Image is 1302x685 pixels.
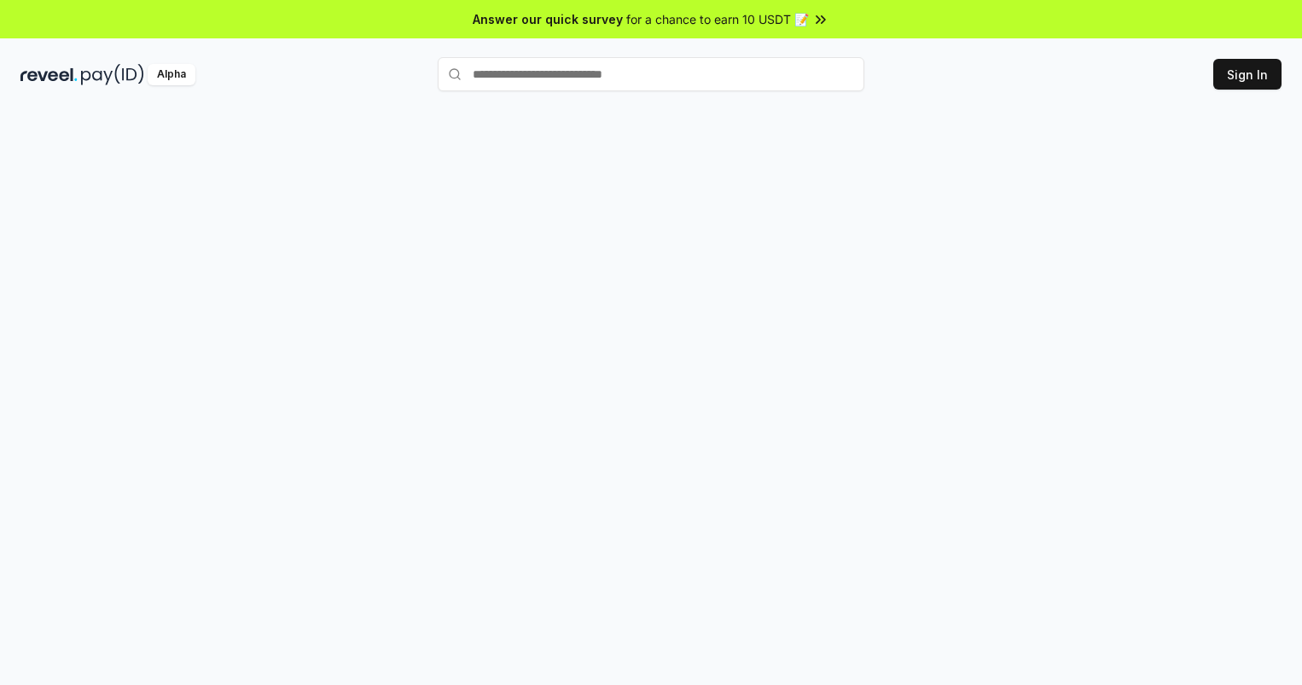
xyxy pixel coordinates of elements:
button: Sign In [1213,59,1282,90]
span: Answer our quick survey [473,10,623,28]
div: Alpha [148,64,195,85]
span: for a chance to earn 10 USDT 📝 [626,10,809,28]
img: pay_id [81,64,144,85]
img: reveel_dark [20,64,78,85]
